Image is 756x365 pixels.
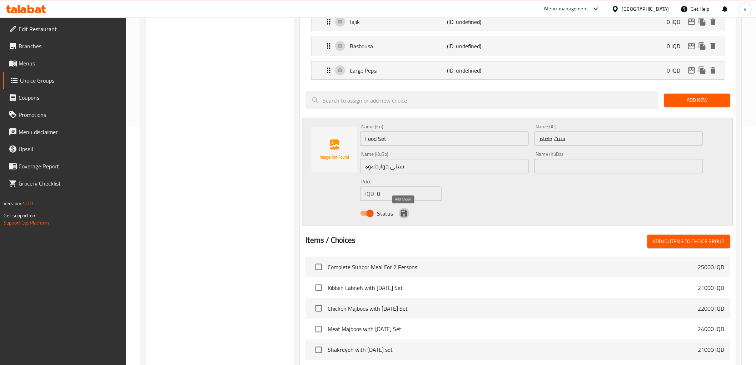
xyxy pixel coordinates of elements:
[667,42,686,50] p: 0 IQD
[19,110,120,119] span: Promotions
[698,325,725,334] p: 24000 IQD
[3,38,126,55] a: Branches
[19,59,120,68] span: Menus
[670,96,725,105] span: Add New
[708,65,718,76] button: delete
[350,66,447,75] p: Large Pepsi
[312,13,724,31] div: Expand
[4,211,36,220] span: Get support on:
[350,42,447,50] p: Basbousa
[544,5,588,13] div: Menu-management
[311,301,326,316] span: Select choice
[3,55,126,72] a: Menus
[667,18,686,26] p: 0 IQD
[708,41,718,51] button: delete
[3,106,126,123] a: Promotions
[3,89,126,106] a: Coupons
[447,18,512,26] p: (ID: undefined)
[328,346,698,354] span: Shakreyeh with [DATE] set
[653,237,725,246] span: Add (0) items to choice group
[305,34,730,58] li: Expand
[3,175,126,192] a: Grocery Checklist
[19,162,120,171] span: Coverage Report
[19,145,120,153] span: Upsell
[19,128,120,136] span: Menu disclaimer
[686,65,697,76] button: edit
[311,280,326,295] span: Select choice
[312,61,724,79] div: Expand
[698,263,725,271] p: 25000 IQD
[622,5,669,13] div: [GEOGRAPHIC_DATA]
[4,218,49,227] a: Support.OpsPlatform
[305,235,355,246] h2: Items / Choices
[3,20,126,38] a: Edit Restaurant
[698,304,725,313] p: 22000 IQD
[328,283,698,292] span: Kibbeh Labneh with [DATE] Set
[360,159,529,173] input: Enter name KuSo
[447,42,512,50] p: (ID: undefined)
[3,140,126,158] a: Upsell
[328,325,698,334] span: Meat Majboos with [DATE] Set
[19,25,120,33] span: Edit Restaurant
[312,37,724,55] div: Expand
[19,179,120,188] span: Grocery Checklist
[534,132,703,146] input: Enter name Ar
[647,235,730,248] button: Add (0) items to choice group
[22,199,33,208] span: 1.0.0
[697,16,708,27] button: duplicate
[305,58,730,83] li: Expand
[667,66,686,75] p: 0 IQD
[305,91,658,109] input: search
[686,41,697,51] button: edit
[19,42,120,50] span: Branches
[328,304,698,313] span: Chicken Majboos with [DATE] Set
[3,72,126,89] a: Choice Groups
[686,16,697,27] button: edit
[534,159,703,173] input: Enter name KuBa
[365,189,374,198] p: IQD
[311,342,326,357] span: Select choice
[20,76,120,85] span: Choice Groups
[328,263,698,271] span: Complete Suhoor Meal For 2 Persons
[377,209,393,218] span: Status
[311,260,326,275] span: Select choice
[4,199,21,208] span: Version:
[664,94,730,107] button: Add New
[698,346,725,354] p: 21000 IQD
[19,93,120,102] span: Coupons
[3,158,126,175] a: Coverage Report
[377,187,442,201] input: Please enter price
[697,65,708,76] button: duplicate
[305,10,730,34] li: Expand
[311,322,326,337] span: Select choice
[3,123,126,140] a: Menu disclaimer
[447,66,512,75] p: (ID: undefined)
[350,18,447,26] p: Jajik
[708,16,718,27] button: delete
[360,132,529,146] input: Enter name En
[697,41,708,51] button: duplicate
[744,5,746,13] span: y
[399,208,409,219] button: save
[698,283,725,292] p: 21000 IQD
